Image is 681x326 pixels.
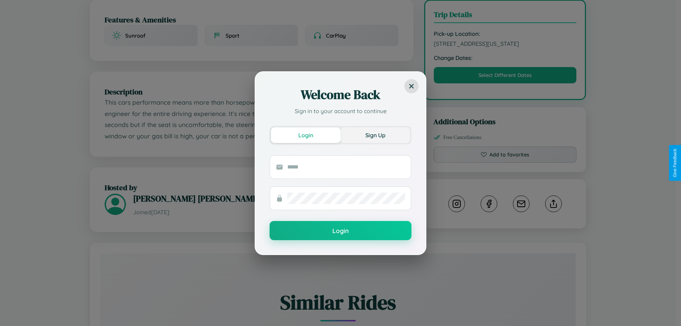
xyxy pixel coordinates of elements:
h2: Welcome Back [270,86,411,103]
div: Give Feedback [672,149,677,177]
button: Login [270,221,411,240]
button: Sign Up [340,127,410,143]
button: Login [271,127,340,143]
p: Sign in to your account to continue [270,107,411,115]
